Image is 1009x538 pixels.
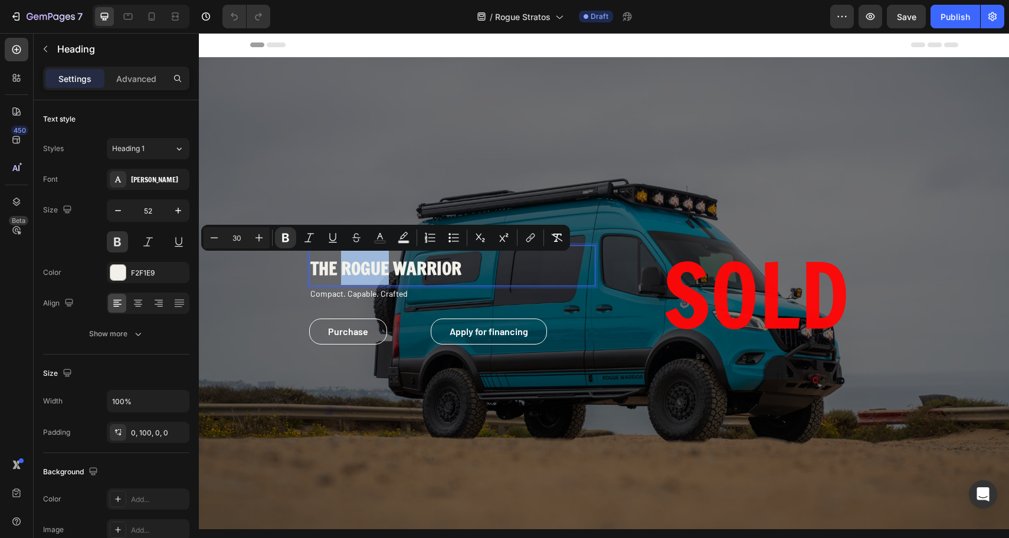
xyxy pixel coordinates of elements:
div: [PERSON_NAME] [131,175,186,185]
div: Open Intercom Messenger [969,480,997,509]
div: Add... [131,525,186,536]
div: Beta [9,216,28,225]
div: Add... [131,494,186,505]
div: Size [43,202,74,218]
div: Font [43,174,58,185]
div: 450 [11,126,28,135]
div: Background [43,464,100,480]
span: Heading 1 [112,143,145,154]
div: Undo/Redo [222,5,270,28]
span: Save [897,12,916,22]
div: Editor contextual toolbar [201,225,570,251]
div: Publish [941,11,970,23]
button: 7 [5,5,88,28]
iframe: Design area [199,33,1009,538]
button: Save [887,5,926,28]
p: Apply for financing [251,291,329,306]
p: Settings [58,73,91,85]
span: Draft [591,11,608,22]
p: Heading [57,42,185,56]
div: 0, 100, 0, 0 [131,428,186,438]
p: 7 [77,9,83,24]
p: Advanced [116,73,156,85]
div: Color [43,267,61,278]
div: Show more [89,328,144,340]
span: / [490,11,493,23]
div: Color [43,494,61,504]
div: Styles [43,143,64,154]
div: Image [43,524,64,535]
span: Rogue Stratos [495,11,551,23]
div: F2F1E9 [131,268,186,278]
div: Width [43,396,63,406]
div: Padding [43,427,70,438]
div: Text style [43,114,76,124]
input: Auto [107,391,189,412]
button: Show more [43,323,189,345]
button: Publish [931,5,980,28]
div: Align [43,296,76,311]
button: Heading 1 [107,138,189,159]
a: Apply for financing [232,286,348,311]
div: Size [43,366,74,382]
h2: SOLD [414,212,700,312]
